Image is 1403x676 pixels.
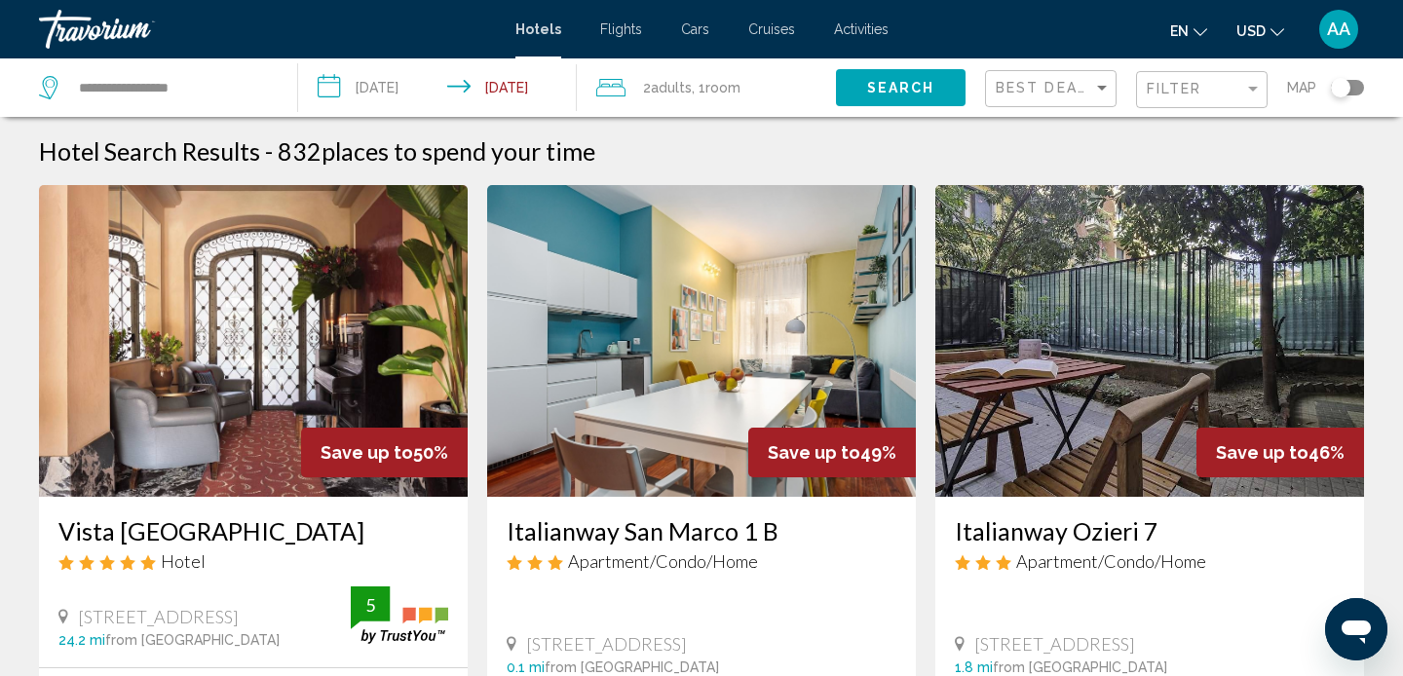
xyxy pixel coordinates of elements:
span: 24.2 mi [58,632,105,648]
span: AA [1327,19,1350,39]
button: User Menu [1313,9,1364,50]
a: Italianway Ozieri 7 [955,516,1345,545]
button: Search [836,69,966,105]
div: 50% [301,428,468,477]
div: 5 star Hotel [58,550,448,572]
a: Vista [GEOGRAPHIC_DATA] [58,516,448,545]
img: Hotel image [39,185,468,497]
img: trustyou-badge.svg [351,586,448,644]
span: [STREET_ADDRESS] [78,606,239,627]
span: Save up to [321,442,413,463]
span: - [265,136,273,166]
span: Best Deals [996,80,1098,95]
span: Save up to [768,442,860,463]
mat-select: Sort by [996,81,1111,97]
span: en [1170,23,1189,39]
span: Room [705,80,740,95]
img: Hotel image [935,185,1364,497]
div: 3 star Apartment [507,550,896,572]
span: [STREET_ADDRESS] [974,633,1135,655]
div: 49% [748,428,916,477]
span: Apartment/Condo/Home [1016,550,1206,572]
span: from [GEOGRAPHIC_DATA] [105,632,280,648]
a: Cruises [748,21,795,37]
iframe: Кнопка запуска окна обмена сообщениями [1325,598,1387,660]
a: Activities [834,21,889,37]
a: Italianway San Marco 1 B [507,516,896,545]
span: 1.8 mi [955,659,993,675]
span: Map [1287,74,1316,101]
span: USD [1236,23,1266,39]
span: Save up to [1216,442,1308,463]
a: Hotels [515,21,561,37]
button: Travelers: 2 adults, 0 children [577,58,836,117]
button: Toggle map [1316,79,1364,96]
span: 2 [643,74,692,101]
div: 5 [351,593,390,617]
div: 46% [1196,428,1364,477]
span: Apartment/Condo/Home [568,550,758,572]
span: , 1 [692,74,740,101]
span: from [GEOGRAPHIC_DATA] [545,659,719,675]
span: Hotel [161,550,206,572]
a: Flights [600,21,642,37]
h2: 832 [278,136,595,166]
span: Search [867,81,935,96]
span: places to spend your time [322,136,595,166]
div: 3 star Apartment [955,550,1345,572]
span: Adults [651,80,692,95]
a: Travorium [39,10,496,49]
span: from [GEOGRAPHIC_DATA] [993,659,1167,675]
h1: Hotel Search Results [39,136,260,166]
button: Change language [1170,17,1207,45]
span: [STREET_ADDRESS] [526,633,687,655]
img: Hotel image [487,185,916,497]
a: Cars [681,21,709,37]
button: Change currency [1236,17,1284,45]
button: Check-in date: Aug 18, 2025 Check-out date: Aug 24, 2025 [298,58,577,117]
span: 0.1 mi [507,659,545,675]
button: Filter [1136,70,1268,110]
span: Filter [1147,81,1202,96]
